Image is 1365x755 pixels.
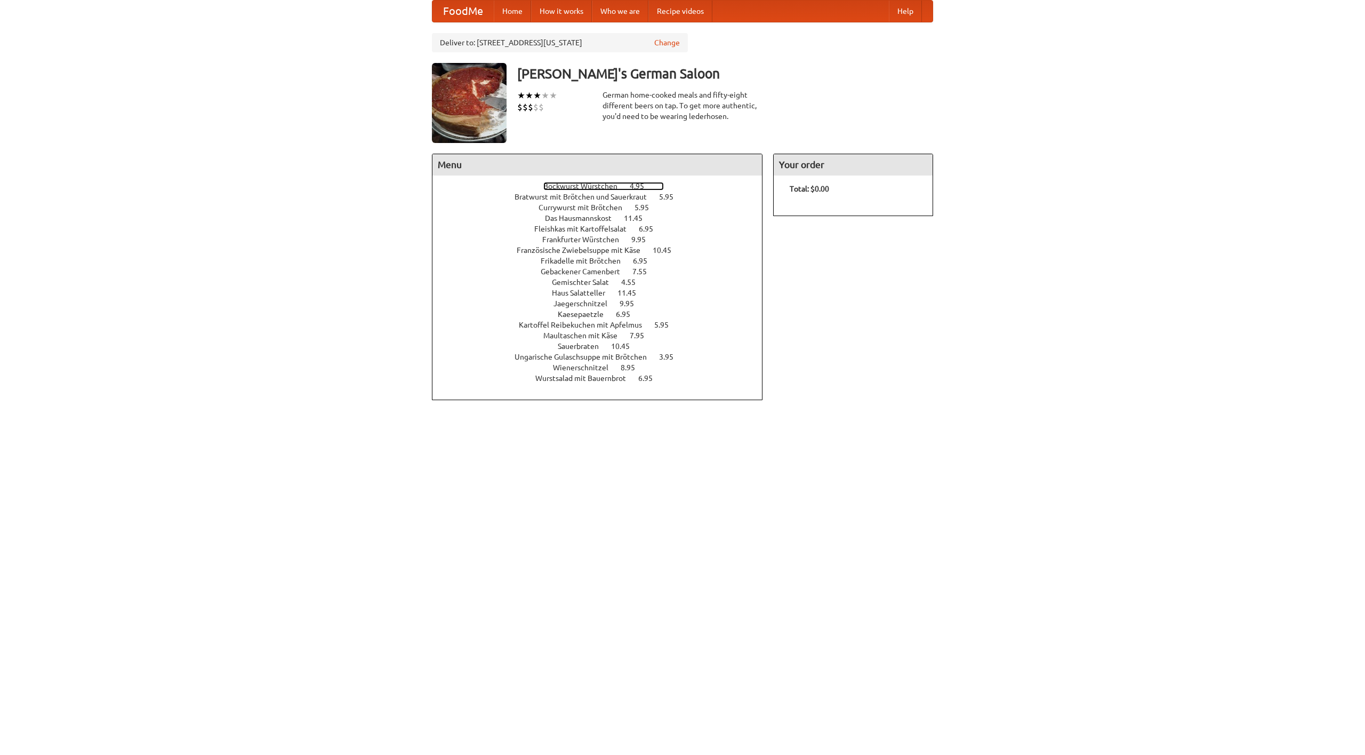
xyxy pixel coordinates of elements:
[611,342,640,351] span: 10.45
[541,90,549,101] li: ★
[552,289,616,297] span: Haus Salatteller
[542,235,665,244] a: Frankfurter Würstchen 9.95
[515,353,657,361] span: Ungarische Gulaschsuppe mit Brötchen
[541,257,667,265] a: Frikadelle mit Brötchen 6.95
[558,310,614,319] span: Kaesepaetzle
[494,1,531,22] a: Home
[519,321,688,329] a: Kartoffel Reibekuchen mit Apfelmus 5.95
[632,267,657,276] span: 7.55
[541,257,631,265] span: Frikadelle mit Brötchen
[639,225,664,233] span: 6.95
[889,1,922,22] a: Help
[553,363,619,372] span: Wienerschnitzel
[553,363,655,372] a: Wienerschnitzel 8.95
[659,193,684,201] span: 5.95
[432,154,762,176] h4: Menu
[621,363,646,372] span: 8.95
[659,353,684,361] span: 3.95
[552,278,620,287] span: Gemischter Salat
[558,342,649,351] a: Sauerbraten 10.45
[517,101,523,113] li: $
[543,182,628,190] span: Bockwurst Würstchen
[523,101,528,113] li: $
[539,203,633,212] span: Currywurst mit Brötchen
[531,1,592,22] a: How it works
[558,342,609,351] span: Sauerbraten
[616,310,641,319] span: 6.95
[633,257,658,265] span: 6.95
[617,289,647,297] span: 11.45
[517,63,933,84] h3: [PERSON_NAME]'s German Saloon
[534,225,637,233] span: Fleishkas mit Kartoffelsalat
[533,90,541,101] li: ★
[635,203,660,212] span: 5.95
[515,353,693,361] a: Ungarische Gulaschsuppe mit Brötchen 3.95
[545,214,622,222] span: Das Hausmannskost
[543,331,664,340] a: Maultaschen mit Käse 7.95
[535,374,637,383] span: Wurstsalad mit Bauernbrot
[552,289,656,297] a: Haus Salatteller 11.45
[543,331,628,340] span: Maultaschen mit Käse
[549,90,557,101] li: ★
[624,214,653,222] span: 11.45
[553,299,654,308] a: Jaegerschnitzel 9.95
[630,182,655,190] span: 4.95
[528,101,533,113] li: $
[545,214,662,222] a: Das Hausmannskost 11.45
[517,246,651,255] span: Französische Zwiebelsuppe mit Käse
[525,90,533,101] li: ★
[517,90,525,101] li: ★
[543,182,664,190] a: Bockwurst Würstchen 4.95
[539,203,669,212] a: Currywurst mit Brötchen 5.95
[558,310,650,319] a: Kaesepaetzle 6.95
[552,278,655,287] a: Gemischter Salat 4.55
[541,267,667,276] a: Gebackener Camenbert 7.55
[592,1,648,22] a: Who we are
[535,374,672,383] a: Wurstsalad mit Bauernbrot 6.95
[620,299,645,308] span: 9.95
[603,90,762,122] div: German home-cooked meals and fifty-eight different beers on tap. To get more authentic, you'd nee...
[774,154,933,176] h4: Your order
[654,321,679,329] span: 5.95
[638,374,663,383] span: 6.95
[432,63,507,143] img: angular.jpg
[534,225,673,233] a: Fleishkas mit Kartoffelsalat 6.95
[515,193,693,201] a: Bratwurst mit Brötchen und Sauerkraut 5.95
[653,246,682,255] span: 10.45
[790,185,829,193] b: Total: $0.00
[432,33,688,52] div: Deliver to: [STREET_ADDRESS][US_STATE]
[542,235,630,244] span: Frankfurter Würstchen
[553,299,618,308] span: Jaegerschnitzel
[621,278,646,287] span: 4.55
[539,101,544,113] li: $
[630,331,655,340] span: 7.95
[541,267,631,276] span: Gebackener Camenbert
[517,246,691,255] a: Französische Zwiebelsuppe mit Käse 10.45
[648,1,712,22] a: Recipe videos
[654,37,680,48] a: Change
[519,321,653,329] span: Kartoffel Reibekuchen mit Apfelmus
[631,235,656,244] span: 9.95
[533,101,539,113] li: $
[432,1,494,22] a: FoodMe
[515,193,657,201] span: Bratwurst mit Brötchen und Sauerkraut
